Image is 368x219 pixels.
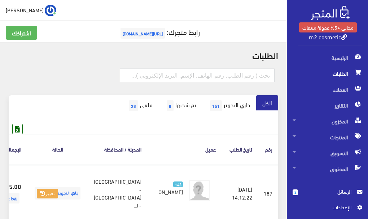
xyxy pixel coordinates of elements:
[311,6,350,20] img: .
[298,203,351,211] span: اﻹعدادات
[167,100,174,111] span: 8
[287,161,368,177] a: المحتوى
[159,95,202,116] a: تم شحنها8
[293,113,362,129] span: المخزون
[35,187,80,200] span: جاري التجهيز
[293,129,362,145] span: المنتجات
[287,50,368,66] a: الرئيسية
[2,181,21,191] strong: 435.00
[258,134,278,164] th: رقم
[6,4,56,16] a: ... [PERSON_NAME]
[293,188,362,203] a: 2 الرسائل
[287,82,368,97] a: العملاء
[189,180,210,201] img: avatar.png
[37,189,58,199] button: تغيير
[293,145,362,161] span: التسويق
[88,134,147,164] th: المدينة / المحافظة
[256,95,278,110] a: الكل
[287,129,368,145] a: المنتجات
[120,69,275,82] input: بحث ( رقم الطلب, رقم الهاتف, الإسم, البريد اﻹلكتروني )...
[287,66,368,82] a: الطلبات
[210,100,222,111] span: 151
[202,95,256,116] a: جاري التجهيز151
[9,51,278,60] h2: الطلبات
[6,5,44,14] span: [PERSON_NAME]
[293,189,298,195] span: 2
[222,134,258,164] th: تاريخ الطلب
[287,97,368,113] a: التقارير
[129,100,138,111] span: 28
[293,66,362,82] span: الطلبات
[287,113,368,129] a: المخزون
[121,28,165,39] span: [URL][DOMAIN_NAME]
[121,95,159,116] a: ملغي28
[299,22,357,32] a: مجاني +5% عمولة مبيعات
[293,82,362,97] span: العملاء
[173,181,183,188] span: 143
[119,25,200,38] a: رابط متجرك:[URL][DOMAIN_NAME]
[144,187,183,197] span: [PERSON_NAME]
[293,161,362,177] span: المحتوى
[147,134,222,164] th: عميل
[293,50,362,66] span: الرئيسية
[159,180,183,196] a: 143 [PERSON_NAME]
[293,203,362,215] a: اﻹعدادات
[293,97,362,113] span: التقارير
[27,134,88,164] th: الحالة
[45,5,56,16] img: ...
[309,31,347,42] a: m2 cosmetic
[6,26,37,40] a: اشتراكك
[304,188,351,196] span: الرسائل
